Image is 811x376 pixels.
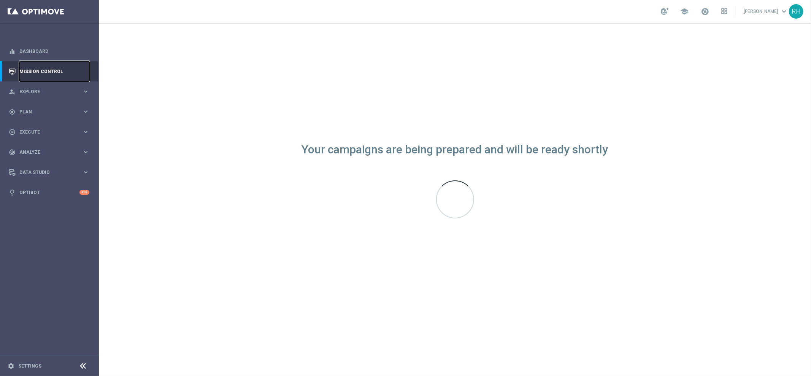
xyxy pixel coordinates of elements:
[8,48,90,54] button: equalizer Dashboard
[8,190,90,196] button: lightbulb Optibot +10
[8,129,90,135] button: play_circle_outline Execute keyboard_arrow_right
[9,189,16,196] i: lightbulb
[82,108,89,115] i: keyboard_arrow_right
[9,182,89,202] div: Optibot
[8,363,14,370] i: settings
[19,182,79,202] a: Optibot
[19,41,89,61] a: Dashboard
[9,48,16,55] i: equalizer
[9,88,16,95] i: person_search
[79,190,89,195] div: +10
[19,170,82,175] span: Data Studio
[82,128,89,135] i: keyboard_arrow_right
[19,130,82,134] span: Execute
[9,129,82,135] div: Execute
[82,88,89,95] i: keyboard_arrow_right
[18,364,41,368] a: Settings
[8,169,90,175] button: Data Studio keyboard_arrow_right
[8,109,90,115] button: gps_fixed Plan keyboard_arrow_right
[82,148,89,156] i: keyboard_arrow_right
[82,169,89,176] i: keyboard_arrow_right
[19,150,82,155] span: Analyze
[8,149,90,155] button: track_changes Analyze keyboard_arrow_right
[9,61,89,81] div: Mission Control
[9,169,82,176] div: Data Studio
[9,108,16,115] i: gps_fixed
[9,149,82,156] div: Analyze
[8,69,90,75] button: Mission Control
[9,41,89,61] div: Dashboard
[19,89,82,94] span: Explore
[780,7,788,16] span: keyboard_arrow_down
[743,6,789,17] a: [PERSON_NAME]keyboard_arrow_down
[19,61,89,81] a: Mission Control
[680,7,689,16] span: school
[9,88,82,95] div: Explore
[9,129,16,135] i: play_circle_outline
[8,89,90,95] button: person_search Explore keyboard_arrow_right
[19,110,82,114] span: Plan
[9,108,82,115] div: Plan
[789,4,803,19] div: RH
[9,149,16,156] i: track_changes
[302,147,608,153] div: Your campaigns are being prepared and will be ready shortly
